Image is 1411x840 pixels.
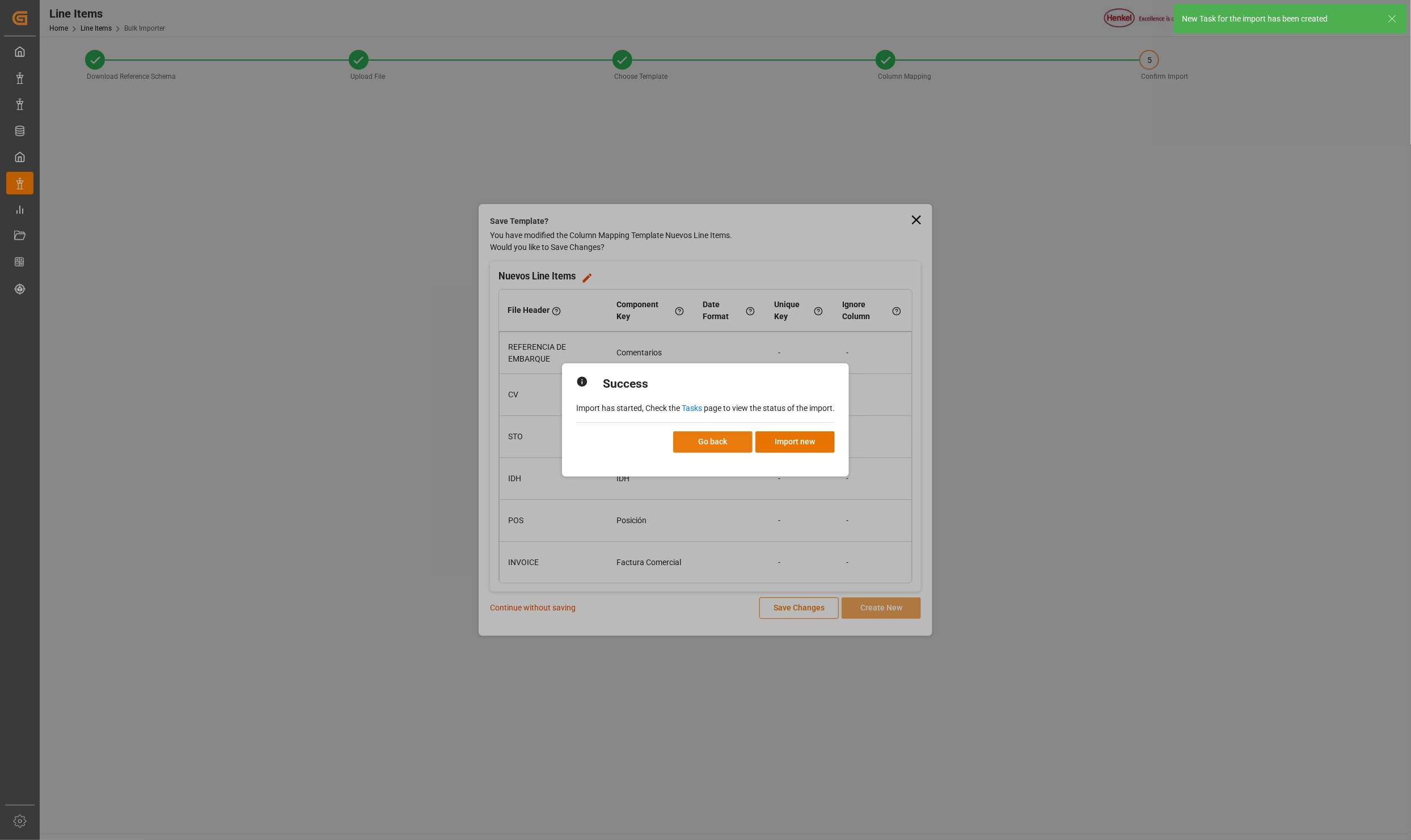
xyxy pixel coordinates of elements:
[576,402,835,414] p: Import has started, Check the page to view the status of the import.
[1182,13,1377,25] div: New Task for the import has been created
[682,404,702,413] a: Tasks
[603,375,648,393] h2: Success
[673,431,753,453] button: Go back
[755,431,835,453] button: Import new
